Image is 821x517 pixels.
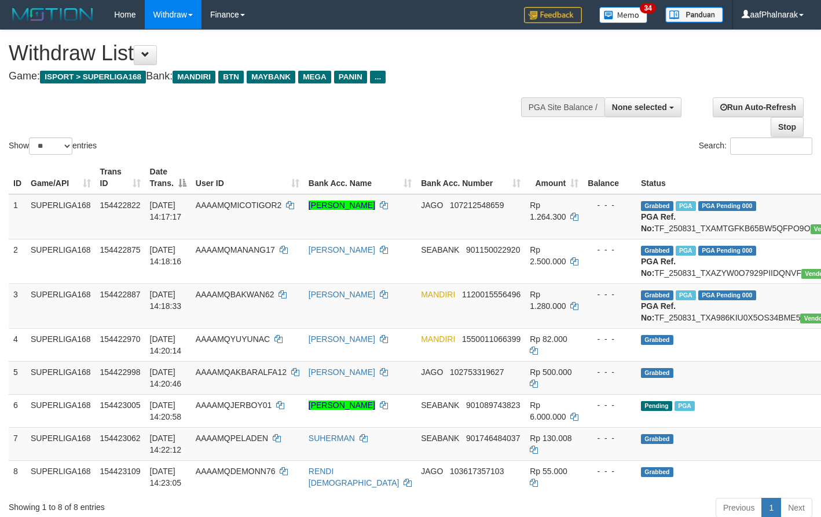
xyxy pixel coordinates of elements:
[521,97,604,117] div: PGA Site Balance /
[530,401,566,421] span: Rp 6.000.000
[530,367,571,377] span: Rp 500.000
[588,366,632,378] div: - - -
[450,201,504,210] span: Copy 107212548659 to clipboard
[450,367,504,377] span: Copy 102753319627 to clipboard
[530,245,566,266] span: Rp 2.500.000
[583,161,636,194] th: Balance
[150,467,182,487] span: [DATE] 14:23:05
[196,367,287,377] span: AAAAMQAKBARALFA12
[530,434,571,443] span: Rp 130.008
[9,497,333,513] div: Showing 1 to 8 of 8 entries
[247,71,295,83] span: MAYBANK
[100,367,141,377] span: 154422998
[676,246,696,256] span: Marked by aafsengchandara
[421,467,443,476] span: JAGO
[730,137,812,155] input: Search:
[604,97,681,117] button: None selected
[218,71,244,83] span: BTN
[9,328,26,361] td: 4
[466,434,520,443] span: Copy 901746484037 to clipboard
[100,434,141,443] span: 154423062
[421,401,459,410] span: SEABANK
[298,71,331,83] span: MEGA
[9,239,26,283] td: 2
[9,283,26,328] td: 3
[641,467,673,477] span: Grabbed
[698,201,756,211] span: PGA Pending
[525,161,583,194] th: Amount: activate to sort column ascending
[100,290,141,299] span: 154422887
[150,245,182,266] span: [DATE] 14:18:16
[196,434,268,443] span: AAAAMQPELADEN
[698,290,756,300] span: PGA Pending
[450,467,504,476] span: Copy 103617357103 to clipboard
[588,465,632,477] div: - - -
[309,290,375,299] a: [PERSON_NAME]
[641,257,676,278] b: PGA Ref. No:
[9,394,26,427] td: 6
[9,71,536,82] h4: Game: Bank:
[641,368,673,378] span: Grabbed
[26,361,96,394] td: SUPERLIGA168
[530,334,567,344] span: Rp 82.000
[9,194,26,239] td: 1
[26,427,96,460] td: SUPERLIGA168
[26,328,96,361] td: SUPERLIGA168
[421,334,455,344] span: MANDIRI
[641,434,673,444] span: Grabbed
[191,161,304,194] th: User ID: activate to sort column ascending
[588,289,632,300] div: - - -
[599,7,648,23] img: Button%20Memo.svg
[9,161,26,194] th: ID
[676,290,696,300] span: Marked by aafsoumeymey
[9,427,26,460] td: 7
[530,290,566,311] span: Rp 1.280.000
[196,334,270,344] span: AAAAMQYUYUNAC
[100,401,141,410] span: 154423005
[524,7,582,23] img: Feedback.jpg
[370,71,386,83] span: ...
[26,239,96,283] td: SUPERLIGA168
[196,201,282,210] span: AAAAMQMICOTIGOR2
[150,290,182,311] span: [DATE] 14:18:33
[173,71,215,83] span: MANDIRI
[588,199,632,211] div: - - -
[26,394,96,427] td: SUPERLIGA168
[26,161,96,194] th: Game/API: activate to sort column ascending
[588,399,632,411] div: - - -
[9,137,97,155] label: Show entries
[466,401,520,410] span: Copy 901089743823 to clipboard
[771,117,804,137] a: Stop
[530,467,567,476] span: Rp 55.000
[40,71,146,83] span: ISPORT > SUPERLIGA168
[698,246,756,256] span: PGA Pending
[421,290,455,299] span: MANDIRI
[26,460,96,493] td: SUPERLIGA168
[145,161,191,194] th: Date Trans.: activate to sort column descending
[309,334,375,344] a: [PERSON_NAME]
[100,245,141,254] span: 154422875
[150,334,182,355] span: [DATE] 14:20:14
[641,401,672,411] span: Pending
[699,137,812,155] label: Search:
[100,201,141,210] span: 154422822
[530,201,566,221] span: Rp 1.264.300
[309,245,375,254] a: [PERSON_NAME]
[196,290,274,299] span: AAAAMQBAKWAN62
[29,137,72,155] select: Showentries
[588,244,632,256] div: - - -
[26,194,96,239] td: SUPERLIGA168
[100,334,141,344] span: 154422970
[462,290,521,299] span: Copy 1120015556496 to clipboard
[26,283,96,328] td: SUPERLIGA168
[309,434,355,443] a: SUHERMAN
[196,245,275,254] span: AAAAMQMANANG17
[96,161,145,194] th: Trans ID: activate to sort column ascending
[196,467,276,476] span: AAAAMQDEMONN76
[9,6,97,23] img: MOTION_logo.png
[588,432,632,444] div: - - -
[641,212,676,233] b: PGA Ref. No:
[100,467,141,476] span: 154423109
[309,201,375,210] a: [PERSON_NAME]
[421,245,459,254] span: SEABANK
